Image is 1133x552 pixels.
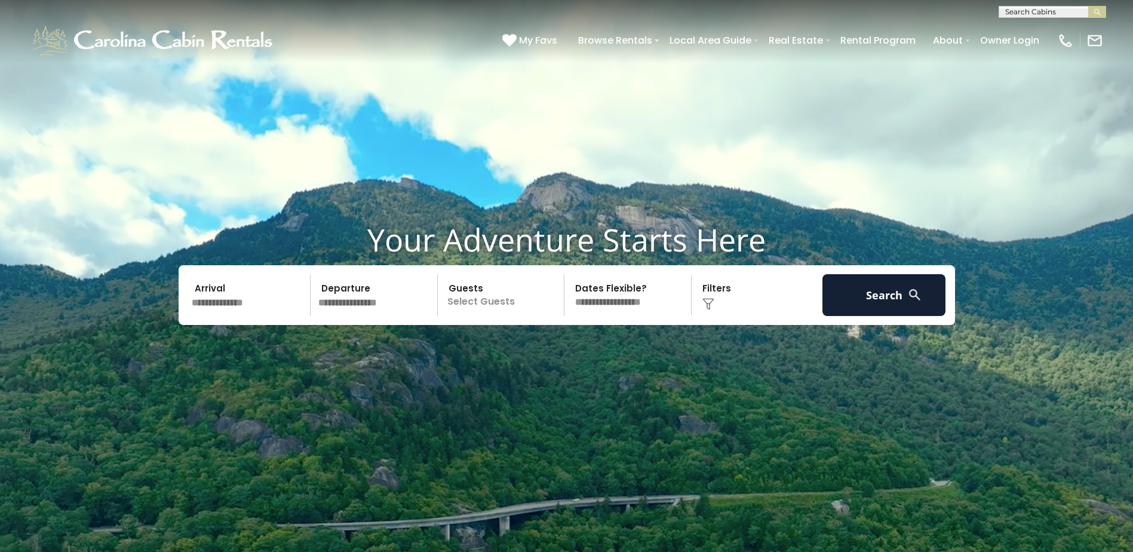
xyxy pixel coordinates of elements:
[572,30,658,51] a: Browse Rentals
[907,287,922,302] img: search-regular-white.png
[763,30,829,51] a: Real Estate
[9,221,1124,258] h1: Your Adventure Starts Here
[519,33,557,48] span: My Favs
[502,33,560,48] a: My Favs
[664,30,757,51] a: Local Area Guide
[822,274,946,316] button: Search
[974,30,1045,51] a: Owner Login
[1057,32,1074,49] img: phone-regular-white.png
[927,30,969,51] a: About
[1086,32,1103,49] img: mail-regular-white.png
[834,30,922,51] a: Rental Program
[30,23,278,59] img: White-1-1-2.png
[441,274,564,316] p: Select Guests
[702,298,714,310] img: filter--v1.png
